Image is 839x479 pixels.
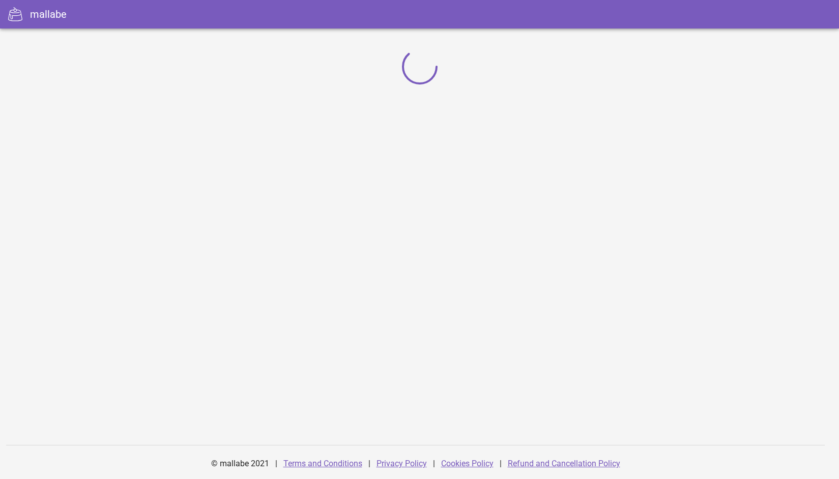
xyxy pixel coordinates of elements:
a: Refund and Cancellation Policy [508,459,620,468]
a: Privacy Policy [377,459,427,468]
div: mallabe [30,7,67,22]
div: | [500,452,502,476]
div: | [433,452,435,476]
div: © mallabe 2021 [205,452,275,476]
div: | [368,452,370,476]
div: | [275,452,277,476]
a: Cookies Policy [441,459,494,468]
a: Terms and Conditions [283,459,362,468]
